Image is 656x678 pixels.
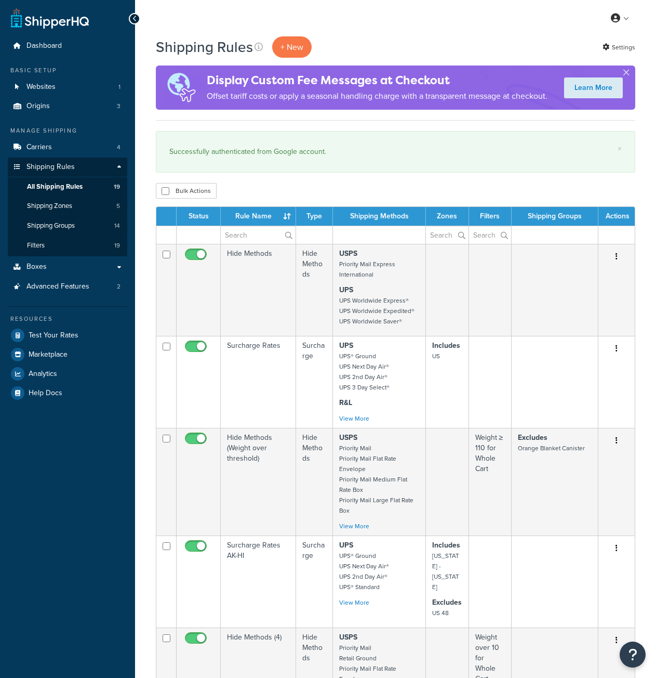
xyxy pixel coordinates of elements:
small: US [432,351,440,361]
small: Priority Mail Express International [339,259,395,279]
td: Surcharge Rates [221,336,296,428]
span: Carriers [26,143,52,152]
strong: Excludes [432,597,462,608]
strong: UPS [339,540,353,551]
a: Carriers 4 [8,138,127,157]
strong: UPS [339,340,353,351]
li: Carriers [8,138,127,157]
strong: USPS [339,248,357,259]
span: Shipping Groups [27,221,75,230]
a: Filters 19 [8,236,127,255]
small: Orange Blanket Canister [518,444,585,453]
span: 19 [114,182,120,191]
span: Marketplace [29,350,68,359]
span: 14 [114,221,120,230]
a: All Shipping Rules 19 [8,177,127,197]
input: Search [469,226,511,244]
li: Shipping Zones [8,197,127,216]
span: Analytics [29,370,57,379]
span: Shipping Rules [26,163,75,172]
strong: Includes [432,340,460,351]
strong: Excludes [518,432,547,443]
th: Actions [598,207,635,226]
th: Status [177,207,221,226]
strong: UPS [339,284,353,295]
a: Marketplace [8,345,127,364]
span: All Shipping Rules [27,182,83,191]
a: Origins 3 [8,97,127,116]
strong: USPS [339,432,357,443]
li: Shipping Rules [8,158,127,256]
span: Advanced Features [26,282,89,291]
button: Bulk Actions [156,183,217,199]
div: Successfully authenticated from Google account. [169,145,622,159]
th: Type [296,207,333,226]
a: Settings [603,40,635,55]
input: Search [221,226,296,244]
input: Search [426,226,468,244]
span: Help Docs [29,389,62,398]
li: Advanced Features [8,277,127,296]
span: Dashboard [26,42,62,50]
a: Websites 1 [8,77,127,97]
li: Filters [8,236,127,255]
strong: R&L [339,397,352,408]
p: + New [272,36,312,58]
small: UPS® Ground UPS Next Day Air® UPS 2nd Day Air® UPS 3 Day Select® [339,351,390,392]
a: Help Docs [8,384,127,402]
span: 3 [117,102,121,111]
p: Offset tariff costs or apply a seasonal handling charge with a transparent message at checkout. [207,89,547,103]
a: Analytics [8,364,127,383]
small: Priority Mail Priority Mail Flat Rate Envelope Priority Mail Medium Flat Rate Box Priority Mail L... [339,444,413,515]
a: View More [339,598,369,607]
strong: USPS [339,632,357,643]
li: All Shipping Rules [8,177,127,197]
span: Origins [26,102,50,111]
td: Surcharge [296,336,333,428]
li: Websites [8,77,127,97]
a: Shipping Rules [8,158,127,177]
small: US 48 [432,608,449,618]
button: Open Resource Center [620,642,646,668]
span: Filters [27,241,45,250]
li: Shipping Groups [8,216,127,236]
a: View More [339,414,369,423]
div: Basic Setup [8,66,127,75]
li: Dashboard [8,36,127,56]
td: Hide Methods [296,428,333,536]
small: UPS Worldwide Express® UPS Worldwide Expedited® UPS Worldwide Saver® [339,296,414,326]
a: × [618,145,622,153]
a: Boxes [8,257,127,277]
a: ShipperHQ Home [11,8,89,29]
th: Zones [426,207,468,226]
div: Manage Shipping [8,126,127,135]
td: Hide Methods (Weight over threshold) [221,428,296,536]
a: Shipping Groups 14 [8,216,127,236]
th: Rule Name : activate to sort column ascending [221,207,296,226]
li: Origins [8,97,127,116]
td: Hide Methods [296,244,333,336]
span: Boxes [26,263,47,271]
td: Hide Methods [221,244,296,336]
td: Surcharge [296,536,333,628]
span: 19 [114,241,120,250]
h1: Shipping Rules [156,37,253,57]
span: Shipping Zones [27,202,72,211]
td: Weight ≥ 110 for Whole Cart [469,428,512,536]
small: [US_STATE] - [US_STATE] [432,551,459,592]
a: Learn More [564,77,623,98]
li: Test Your Rates [8,326,127,345]
div: Resources [8,315,127,323]
th: Filters [469,207,512,226]
a: Shipping Zones 5 [8,197,127,216]
span: 5 [116,202,120,211]
span: Test Your Rates [29,331,78,340]
small: UPS® Ground UPS Next Day Air® UPS 2nd Day Air® UPS® Standard [339,551,389,592]
span: 2 [117,282,121,291]
span: Websites [26,83,56,92]
a: View More [339,521,369,531]
th: Shipping Methods [333,207,426,226]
